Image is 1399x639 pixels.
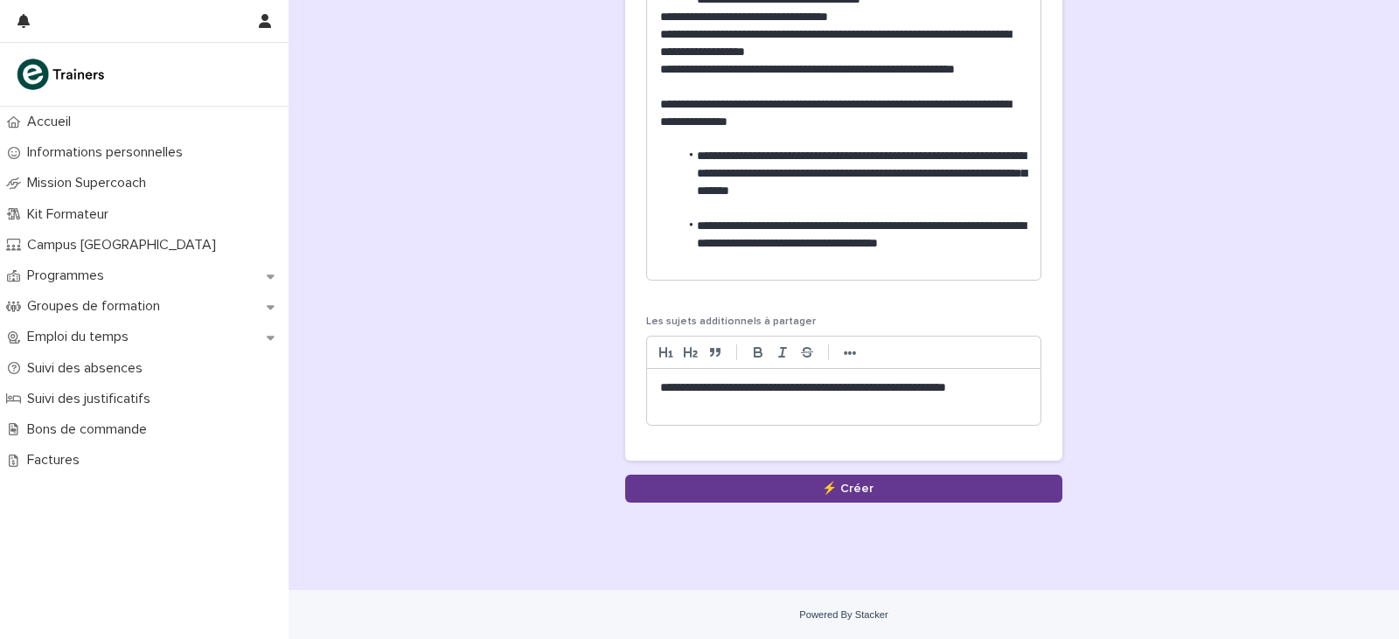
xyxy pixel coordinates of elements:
[20,391,164,407] p: Suivi des justificatifs
[799,609,887,620] a: Powered By Stacker
[844,346,857,360] strong: •••
[646,316,816,327] span: Les sujets additionnels à partager
[20,329,143,345] p: Emploi du temps
[20,175,160,191] p: Mission Supercoach
[838,342,862,363] button: •••
[20,144,197,161] p: Informations personnelles
[14,57,110,92] img: K0CqGN7SDeD6s4JG8KQk
[20,452,94,469] p: Factures
[20,267,118,284] p: Programmes
[20,237,230,254] p: Campus [GEOGRAPHIC_DATA]
[20,114,85,130] p: Accueil
[20,206,122,223] p: Kit Formateur
[20,421,161,438] p: Bons de commande
[20,360,157,377] p: Suivi des absences
[20,298,174,315] p: Groupes de formation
